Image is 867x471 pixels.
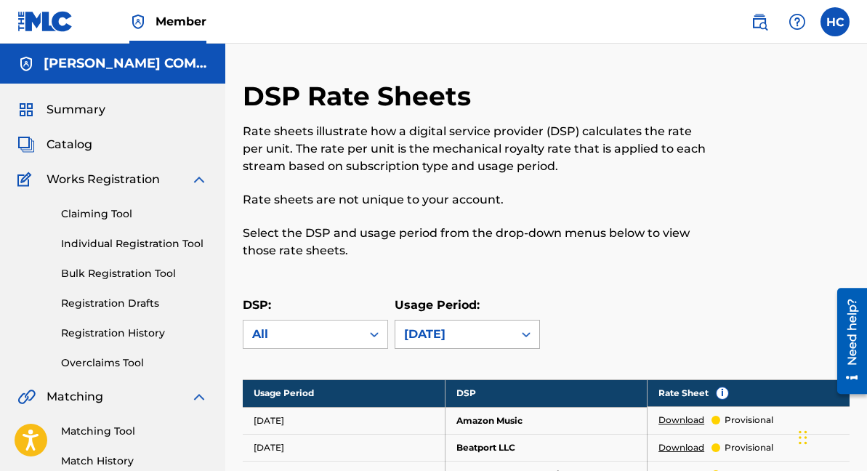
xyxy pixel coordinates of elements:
[47,136,92,153] span: Catalog
[252,326,352,343] div: All
[751,13,768,31] img: search
[61,236,208,251] a: Individual Registration Tool
[243,123,710,175] p: Rate sheets illustrate how a digital service provider (DSP) calculates the rate per unit. The rat...
[61,454,208,469] a: Match History
[61,424,208,439] a: Matching Tool
[190,171,208,188] img: expand
[445,379,647,407] th: DSP
[826,283,867,400] iframe: Resource Center
[44,55,208,72] h5: YUNG HYFEE COMPOSITIONS
[17,136,35,153] img: Catalog
[658,414,704,427] a: Download
[445,407,647,434] td: Amazon Music
[17,171,36,188] img: Works Registration
[17,136,92,153] a: CatalogCatalog
[404,326,504,343] div: [DATE]
[243,379,445,407] th: Usage Period
[658,441,704,454] a: Download
[445,434,647,461] td: Beatport LLC
[61,266,208,281] a: Bulk Registration Tool
[61,206,208,222] a: Claiming Tool
[717,387,728,399] span: i
[47,101,105,118] span: Summary
[243,80,478,113] h2: DSP Rate Sheets
[61,355,208,371] a: Overclaims Tool
[17,101,35,118] img: Summary
[47,388,103,406] span: Matching
[745,7,774,36] a: Public Search
[129,13,147,31] img: Top Rightsholder
[17,388,36,406] img: Matching
[243,407,445,434] td: [DATE]
[61,296,208,311] a: Registration Drafts
[783,7,812,36] div: Help
[243,191,710,209] p: Rate sheets are not unique to your account.
[820,7,850,36] div: User Menu
[243,434,445,461] td: [DATE]
[17,101,105,118] a: SummarySummary
[17,11,73,32] img: MLC Logo
[190,388,208,406] img: expand
[47,171,160,188] span: Works Registration
[156,13,206,30] span: Member
[648,379,850,407] th: Rate Sheet
[243,225,710,259] p: Select the DSP and usage period from the drop-down menus below to view those rate sheets.
[395,298,480,312] label: Usage Period:
[799,416,807,459] div: Drag
[243,298,271,312] label: DSP:
[725,414,773,427] p: provisional
[789,13,806,31] img: help
[725,441,773,454] p: provisional
[794,401,867,471] iframe: Chat Widget
[17,55,35,73] img: Accounts
[61,326,208,341] a: Registration History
